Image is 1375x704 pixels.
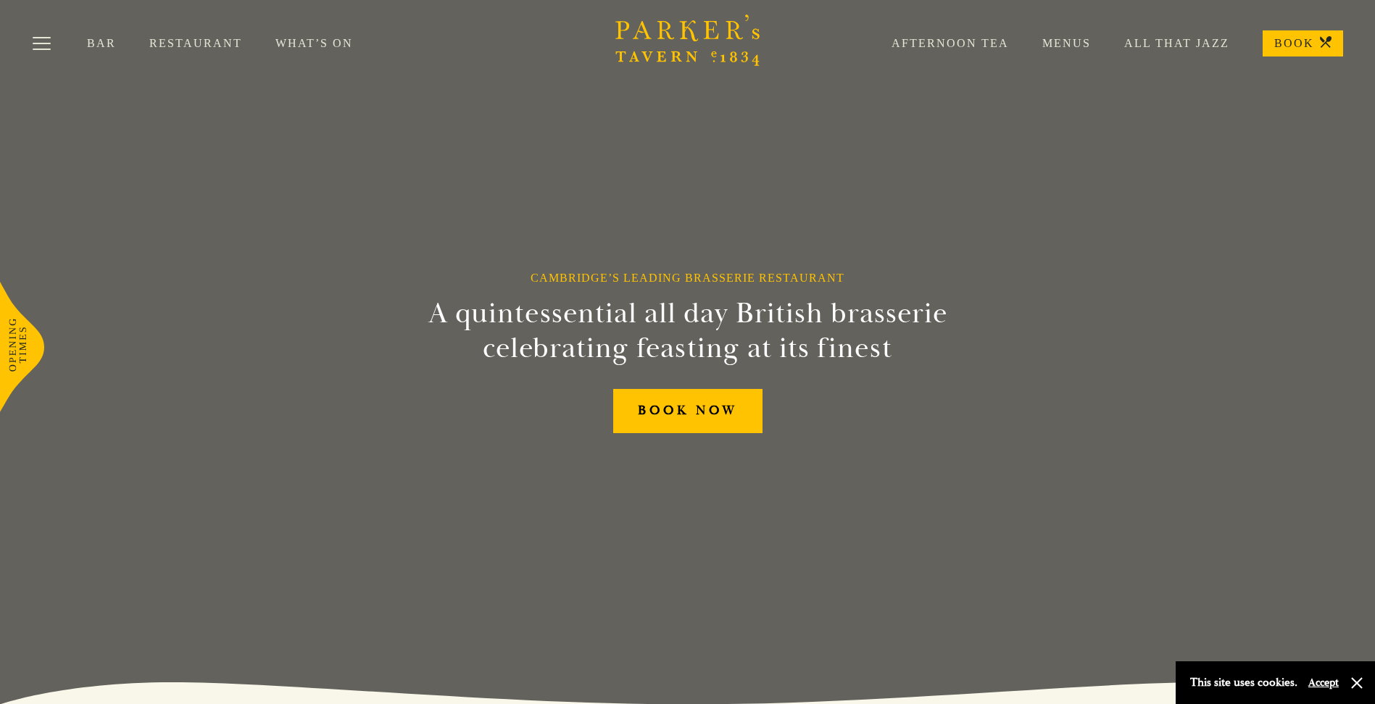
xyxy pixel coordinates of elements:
h2: A quintessential all day British brasserie celebrating feasting at its finest [357,296,1018,366]
h1: Cambridge’s Leading Brasserie Restaurant [531,271,844,285]
p: This site uses cookies. [1190,672,1297,693]
a: BOOK NOW [613,389,763,433]
button: Accept [1308,676,1339,690]
button: Close and accept [1350,676,1364,690]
